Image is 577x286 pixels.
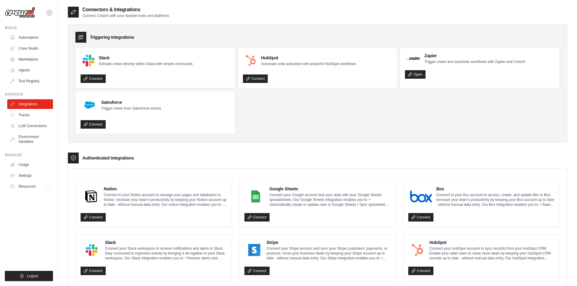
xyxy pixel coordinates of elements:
img: Box Logo [410,190,432,202]
h4: Google Sheets [269,186,391,192]
img: Google Sheets Logo [246,190,265,202]
a: Tool Registry [7,76,53,86]
a: Open [405,70,425,79]
p: Connect your Stripe account and sync your Stripe customers, payments, or products. Grow your busi... [267,246,391,261]
p: Connect CrewAI with your favorite tools and platforms [82,13,169,18]
h4: Box [436,186,555,192]
img: Logo [5,7,35,18]
img: Zapier Logo [407,57,420,60]
a: Settings [7,171,53,180]
div: Operate [5,92,53,97]
div: Build [5,25,53,30]
h4: HubSpot [429,239,555,245]
a: Environment Variables [7,132,53,146]
a: LLM Connections [7,121,53,131]
a: Connect [81,267,106,275]
a: Integrations [7,99,53,109]
h4: Salesforce [101,99,161,105]
div: Manage [5,153,53,157]
h2: Connectors & Integrations [82,6,169,13]
p: Connect your Slack workspace to receive notifications and alerts in Slack. Stay connected to impo... [105,246,227,261]
h4: Slack [105,239,227,245]
img: Notion Logo [82,190,100,202]
a: Connect [408,213,433,222]
img: HubSpot Logo [410,244,425,256]
h4: HubSpot [261,55,356,61]
img: HubSpot Logo [245,54,257,67]
a: Connect [244,267,270,275]
p: Activate crews directly within Slack with simple commands [99,61,193,66]
span: Resources [18,184,36,189]
p: Connect your HubSpot account to sync records from your HubSpot CRM. Enable your sales team to clo... [429,246,555,261]
h4: Stripe [267,239,391,245]
a: Connect [244,213,270,222]
h4: Slack [99,55,193,61]
img: Slack Logo [82,244,101,256]
p: Automate crew activation with powerful HubSpot workflows [261,61,356,66]
p: Connect to your Notion account to manage your pages and databases in Notion. Increase your team’s... [104,192,227,207]
a: Connect [243,74,268,83]
img: Stripe Logo [246,244,262,256]
button: Resources [7,182,53,191]
a: Connect [81,213,106,222]
h3: Triggering Integrations [90,34,134,40]
h4: Zapier [424,53,525,59]
a: Usage [7,160,53,169]
span: Logout [27,274,38,278]
a: Automations [7,33,53,42]
a: Marketplace [7,54,53,64]
p: Trigger crews and automate workflows with Zapier and CrewAI [424,59,525,64]
a: Agents [7,65,53,75]
h4: Notion [104,186,227,192]
a: Connect [408,267,433,275]
img: Slack Logo [82,54,95,67]
p: Connect to your Box account to access, create, and update files in Box. Increase your team’s prod... [436,192,555,207]
img: Salesforce Logo [82,98,97,112]
a: Traces [7,110,53,120]
button: Logout [5,271,53,281]
p: Trigger crews from Salesforce events [101,106,161,111]
a: Connect [81,74,106,83]
p: Connect your Google account and sync data with your Google Sheets spreadsheets. Our Google Sheets... [269,192,391,207]
a: Connect [81,120,106,129]
h3: Authenticated Integrations [82,155,134,161]
a: Crew Studio [7,44,53,53]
